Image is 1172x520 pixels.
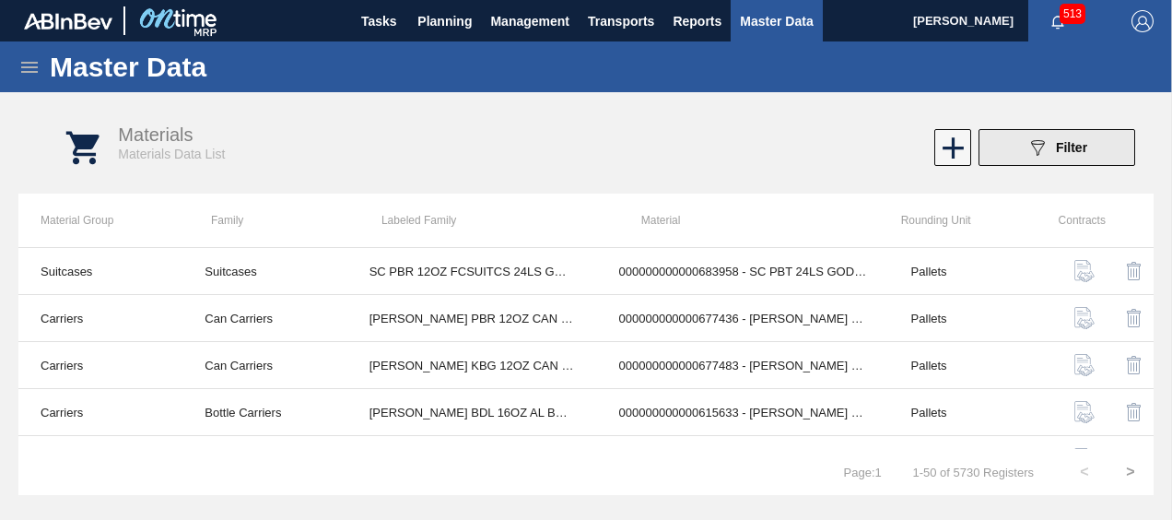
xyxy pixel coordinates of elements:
[359,194,619,247] th: Labeled Family
[1062,437,1103,481] div: Search Material Contracts
[588,10,654,32] span: Transports
[673,10,721,32] span: Reports
[182,248,346,295] td: Suitcases
[182,295,346,342] td: Can Carriers
[844,466,882,479] span: Page : 1
[979,129,1135,166] button: Filter
[182,436,346,483] td: Can Carriers
[597,295,889,342] td: 000000000000677436 - [PERSON_NAME] CAN PBT 12OZ GODZILLA CAN PK 30/12
[1073,307,1096,329] img: contract-icon
[1112,390,1154,434] div: Disable Material
[18,342,182,389] td: Carriers
[417,10,472,32] span: Planning
[932,129,969,166] div: Enable Material
[1112,437,1156,481] button: delete-icon
[889,248,1053,295] td: Pallets
[619,194,879,247] th: Material
[1112,390,1156,434] button: delete-icon
[1062,437,1107,481] button: contract-icon
[879,194,1049,247] th: Rounding Unit
[969,129,1144,166] div: Filter Material
[347,389,597,436] td: [PERSON_NAME] BDL 16OZ AL BOT 20/16 BDL TX - HTN
[1112,437,1154,481] div: Disable Material
[182,389,346,436] td: Bottle Carriers
[18,389,182,436] td: Carriers
[18,194,189,247] th: Material Group
[597,389,889,436] td: 000000000000615633 - [PERSON_NAME] BOT BDL 16OZ [US_STATE] AL BOT 20/16 AB
[347,342,597,389] td: [PERSON_NAME] KBG 12OZ CAN 12/12 CAN EXPORT PK
[597,436,889,483] td: 000000000000677074 - [PERSON_NAME] CAN NUW 12OZ CAN PK 4/12 SLEEK 0624
[1062,296,1103,340] div: Search Material Contracts
[1123,307,1145,329] img: delete-icon
[118,124,193,145] span: Materials
[189,194,359,247] th: Family
[597,342,889,389] td: 000000000000677483 - [PERSON_NAME] CAN KBG 12OZ CAN PK 12/12 CAN 0725
[490,10,569,32] span: Management
[1062,249,1107,293] button: contract-icon
[1131,10,1154,32] img: Logout
[1112,296,1154,340] div: Disable Material
[1062,343,1103,387] div: Search Material Contracts
[1062,249,1103,293] div: Search Material Contracts
[182,342,346,389] td: Can Carriers
[889,436,1053,483] td: Pallets
[1112,249,1156,293] button: delete-icon
[358,10,399,32] span: Tasks
[1112,343,1156,387] button: delete-icon
[889,295,1053,342] td: Pallets
[1123,448,1145,470] img: delete-icon
[740,10,813,32] span: Master Data
[50,56,377,77] h1: Master Data
[1049,194,1102,247] th: Contracts
[1062,296,1107,340] button: contract-icon
[1062,390,1107,434] button: contract-icon
[909,466,1034,479] span: 1 - 50 of 5730 Registers
[1112,296,1156,340] button: delete-icon
[1123,401,1145,423] img: delete-icon
[889,342,1053,389] td: Pallets
[18,436,182,483] td: Carriers
[1061,449,1108,495] button: <
[347,248,597,295] td: SC PBR 12OZ FCSUITCS 24LS GODZILLA PROMO
[1123,260,1145,282] img: delete-icon
[889,389,1053,436] td: Pallets
[1108,449,1154,495] button: >
[1062,343,1107,387] button: contract-icon
[1112,249,1154,293] div: Disable Material
[24,13,112,30] img: TNhmsLtSVTkK8tSr43FrP2fwEKptu5GPRR3wAAAABJRU5ErkJggg==
[118,147,225,161] span: Materials Data List
[1056,140,1087,155] span: Filter
[1112,343,1154,387] div: Disable Material
[1028,8,1087,34] button: Notifications
[1073,354,1096,376] img: contract-icon
[1073,401,1096,423] img: contract-icon
[597,248,889,295] td: 000000000000683958 - SC PBT 24LS GODZILLA 1304 FCSUITCS 12OZ
[1060,4,1085,24] span: 513
[347,436,597,483] td: [PERSON_NAME] NUW 12OZ CAN PK 4/12 SLEEK
[18,295,182,342] td: Carriers
[347,295,597,342] td: [PERSON_NAME] PBR 12OZ CAN 30/12 CAN PK GODZILLA PROMO
[1062,390,1103,434] div: Search Material Contracts
[1073,448,1096,470] img: contract-icon
[1073,260,1096,282] img: contract-icon
[18,248,182,295] td: Suitcases
[1123,354,1145,376] img: delete-icon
